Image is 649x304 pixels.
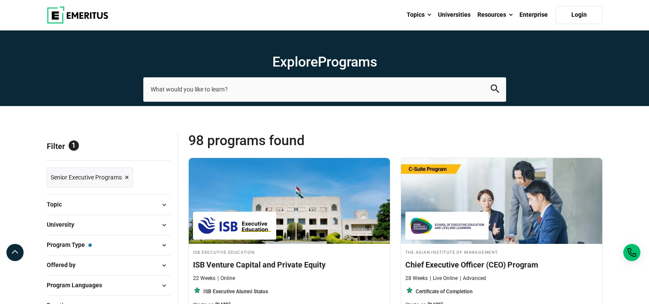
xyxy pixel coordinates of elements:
img: The Asian Institute of Management [410,216,484,235]
img: ISB Executive Education [197,216,272,235]
a: Senior Executive Programs × [47,167,133,188]
span: Program Languages [47,280,109,290]
p: 28 Weeks [405,275,428,282]
button: Offered by [47,259,171,272]
button: Topic [47,198,171,211]
button: University [47,219,171,231]
p: Certificate of Completion [416,288,473,295]
span: Topic [47,200,69,209]
span: Program Type [47,240,92,249]
p: ISB Executive Alumni Status [203,288,268,295]
img: Chief Executive Officer (CEO) Program | Online Leadership Course [401,158,602,244]
span: Programs [318,54,377,70]
a: search [491,87,499,95]
h4: ISB Executive Education [193,248,386,255]
span: Senior Executive Programs [51,173,122,182]
a: Login [555,6,603,24]
img: ISB Venture Capital and Private Equity | Online Finance Course [189,158,390,244]
p: Live Online [430,275,458,282]
button: Program Languages [47,279,171,292]
input: search-page [143,77,506,101]
span: × [125,171,129,184]
h4: ISB Venture Capital and Private Equity [193,259,386,270]
p: 22 Weeks [193,275,215,282]
h1: Explore [143,53,506,70]
span: University [47,220,81,229]
p: Online [217,275,235,282]
h4: Chief Executive Officer (CEO) Program [405,259,598,270]
p: Filter [47,132,171,160]
span: 98 Programs found [188,132,395,149]
p: Advanced [460,275,486,282]
a: Reset all [144,142,171,153]
button: search [491,85,499,94]
button: Program Type [47,239,171,252]
span: Offered by [47,260,82,270]
h4: The Asian Institute of Management [405,248,598,255]
span: 1 [69,140,79,151]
